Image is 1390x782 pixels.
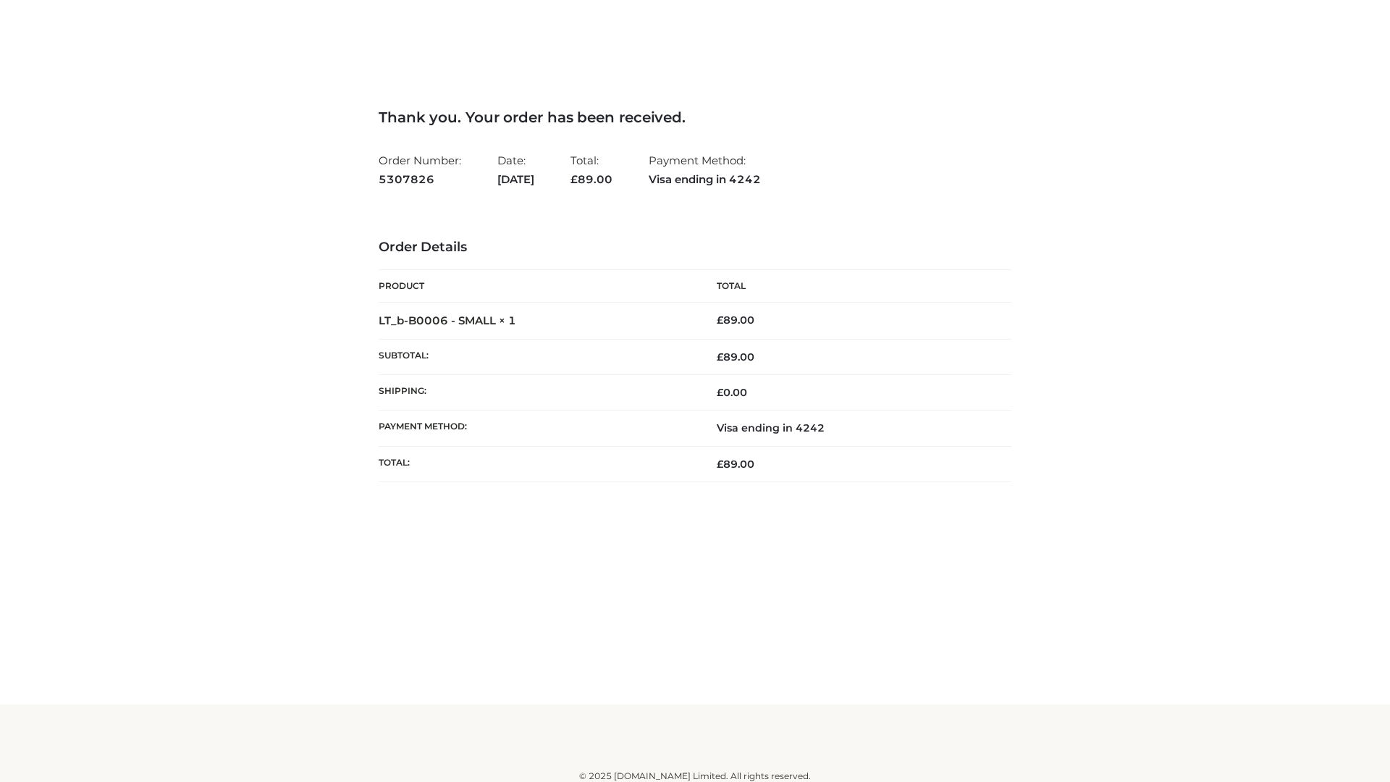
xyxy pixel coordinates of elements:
h3: Order Details [379,240,1011,256]
h3: Thank you. Your order has been received. [379,109,1011,126]
span: £ [717,350,723,363]
td: Visa ending in 4242 [695,411,1011,446]
strong: 5307826 [379,170,461,189]
th: Payment method: [379,411,695,446]
span: £ [570,172,578,186]
span: £ [717,314,723,327]
th: Total [695,270,1011,303]
li: Order Number: [379,148,461,192]
span: £ [717,386,723,399]
bdi: 89.00 [717,314,754,327]
strong: Visa ending in 4242 [649,170,761,189]
span: 89.00 [570,172,612,186]
th: Total: [379,446,695,482]
span: 89.00 [717,350,754,363]
li: Payment Method: [649,148,761,192]
span: £ [717,458,723,471]
li: Total: [570,148,612,192]
th: Shipping: [379,375,695,411]
span: 89.00 [717,458,754,471]
th: Subtotal: [379,339,695,374]
bdi: 0.00 [717,386,747,399]
a: LT_b-B0006 - SMALL [379,314,496,327]
th: Product [379,270,695,303]
strong: [DATE] [497,170,534,189]
li: Date: [497,148,534,192]
strong: × 1 [499,314,516,327]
